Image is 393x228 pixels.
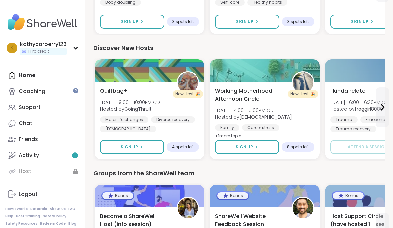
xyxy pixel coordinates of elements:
[330,126,376,132] div: Trauma recovery
[215,124,239,131] div: Family
[5,214,13,219] a: Help
[178,72,198,93] img: GoingThruIt
[5,131,80,147] a: Friends
[74,153,76,158] span: 1
[215,87,284,103] span: Working Motherhood Afternoon Circle
[50,207,66,211] a: About Us
[19,168,31,175] div: Host
[293,198,313,218] img: brett
[10,44,14,52] span: k
[330,99,391,106] span: [DATE] | 6:00 - 6:30PM CDT
[242,124,279,131] div: Career stress
[68,207,75,211] a: FAQ
[236,19,253,25] span: Sign Up
[30,207,47,211] a: Referrals
[100,140,164,154] button: Sign Up
[172,144,194,150] span: 4 spots left
[100,126,156,132] div: [DEMOGRAPHIC_DATA]
[93,169,385,178] div: Groups from the ShareWell team
[215,15,279,29] button: Sign Up
[151,116,195,123] div: Divorce recovery
[330,87,365,95] span: I kinda relate
[215,107,292,114] span: [DATE] | 4:00 - 5:00PM CDT
[20,41,67,48] div: kathycarberry123
[100,15,164,29] button: Sign Up
[19,104,41,111] div: Support
[239,114,292,120] b: [DEMOGRAPHIC_DATA]
[19,152,39,159] div: Activity
[236,144,253,150] span: Sign Up
[178,198,198,218] img: Mana
[124,106,152,112] b: GoingThruIt
[215,114,292,120] span: Hosted by
[121,144,138,150] span: Sign Up
[19,136,38,143] div: Friends
[330,106,391,112] span: Hosted by
[73,88,78,93] iframe: Spotlight
[5,147,80,163] a: Activity1
[330,116,358,123] div: Trauma
[102,192,133,199] div: Bonus
[100,99,162,106] span: [DATE] | 9:00 - 10:00PM CDT
[172,19,194,24] span: 3 spots left
[287,19,309,24] span: 3 spots left
[5,221,37,226] a: Safety Resources
[93,43,385,53] div: Discover New Hosts
[121,19,138,25] span: Sign Up
[100,116,148,123] div: Major life changes
[173,90,203,98] div: New Host! 🎉
[68,221,76,226] a: Blog
[40,221,66,226] a: Redeem Code
[19,120,32,127] div: Chat
[5,186,80,202] a: Logout
[5,115,80,131] a: Chat
[217,192,248,199] div: Bonus
[287,144,309,150] span: 8 spots left
[5,163,80,179] a: Host
[5,99,80,115] a: Support
[355,106,383,112] b: froggirl8080
[19,191,38,198] div: Logout
[5,83,80,99] a: Coaching
[215,140,279,154] button: Sign Up
[293,72,313,93] img: KarmaKat42
[100,106,162,112] span: Hosted by
[5,207,28,211] a: How It Works
[351,19,368,25] span: Sign Up
[16,214,40,219] a: Host Training
[100,87,128,95] span: Quiltbag+
[288,90,318,98] div: New Host! 🎉
[43,214,66,219] a: Safety Policy
[5,11,80,34] img: ShareWell Nav Logo
[333,192,364,199] div: Bonus
[28,49,49,54] span: 1 Pro credit
[19,88,45,95] div: Coaching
